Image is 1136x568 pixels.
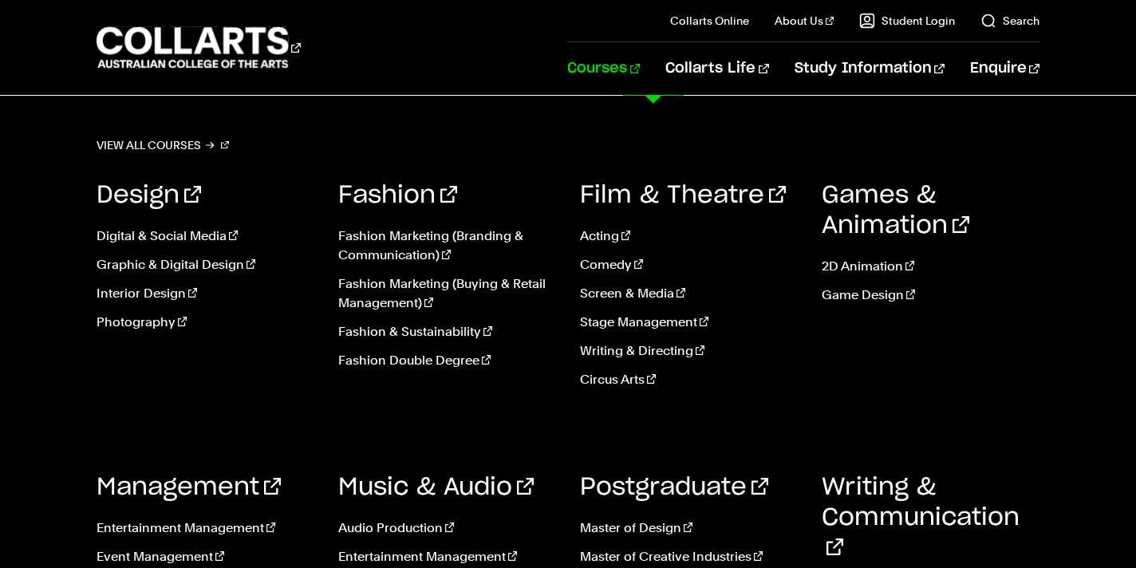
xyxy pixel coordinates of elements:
a: Search [980,13,1039,29]
a: Circus Arts [580,370,798,389]
a: Writing & Communication [822,475,1020,560]
a: Stage Management [580,313,798,332]
a: Music & Audio [338,475,534,499]
a: Acting [580,227,798,246]
a: Comedy [580,255,798,274]
a: Screen & Media [580,284,798,303]
a: 2D Animation [822,257,1039,276]
a: Event Management [97,547,314,566]
a: Entertainment Management [338,547,556,566]
a: Student Login [859,13,955,29]
a: View all courses [97,134,229,156]
a: Fashion Marketing (Branding & Communication) [338,227,556,265]
a: Fashion & Sustainability [338,322,556,341]
a: Design [97,183,201,207]
a: Film & Theatre [580,183,786,207]
a: Fashion Marketing (Buying & Retail Management) [338,274,556,313]
a: Master of Design [580,519,798,538]
a: Collarts Online [670,13,749,29]
div: Go to homepage [97,25,301,70]
a: Postgraduate [580,475,768,499]
a: Collarts Life [665,42,768,95]
a: Graphic & Digital Design [97,255,314,274]
a: Study Information [795,42,945,95]
a: Enquire [970,42,1039,95]
a: About Us [775,13,834,29]
a: Courses [567,42,640,95]
a: Management [97,475,281,499]
a: Fashion [338,183,457,207]
a: Games & Animation [822,183,969,238]
a: Audio Production [338,519,556,538]
a: Interior Design [97,284,314,303]
a: Writing & Directing [580,341,798,361]
a: Master of Creative Industries [580,547,798,566]
a: Fashion Double Degree [338,351,556,370]
a: Entertainment Management [97,519,314,538]
a: Game Design [822,286,1039,305]
a: Photography [97,313,314,332]
a: Digital & Social Media [97,227,314,246]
